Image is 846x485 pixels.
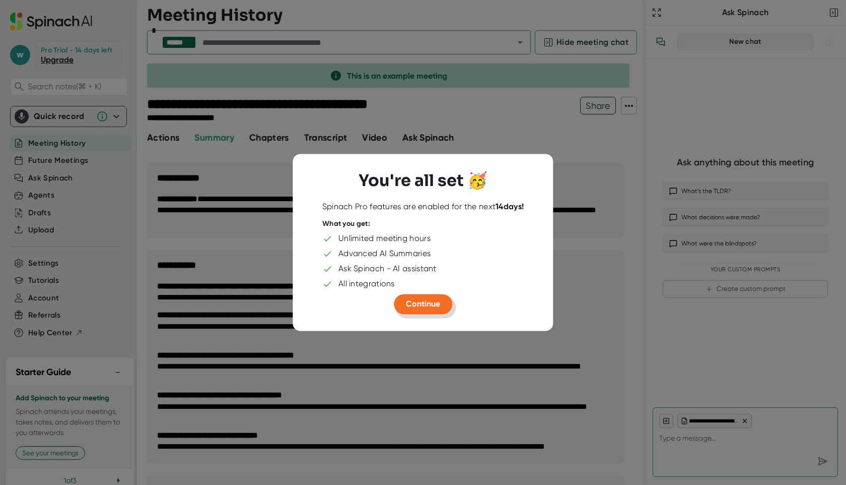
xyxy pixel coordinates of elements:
span: Continue [406,299,440,309]
h3: You're all set 🥳 [359,171,487,190]
div: All integrations [338,279,395,289]
div: What you get: [322,219,370,228]
button: Continue [394,294,452,314]
b: 14 days! [496,202,524,211]
div: Advanced AI Summaries [338,249,431,259]
div: Unlimited meeting hours [338,233,431,244]
div: Spinach Pro features are enabled for the next [322,202,524,212]
div: Ask Spinach - AI assistant [338,264,437,274]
